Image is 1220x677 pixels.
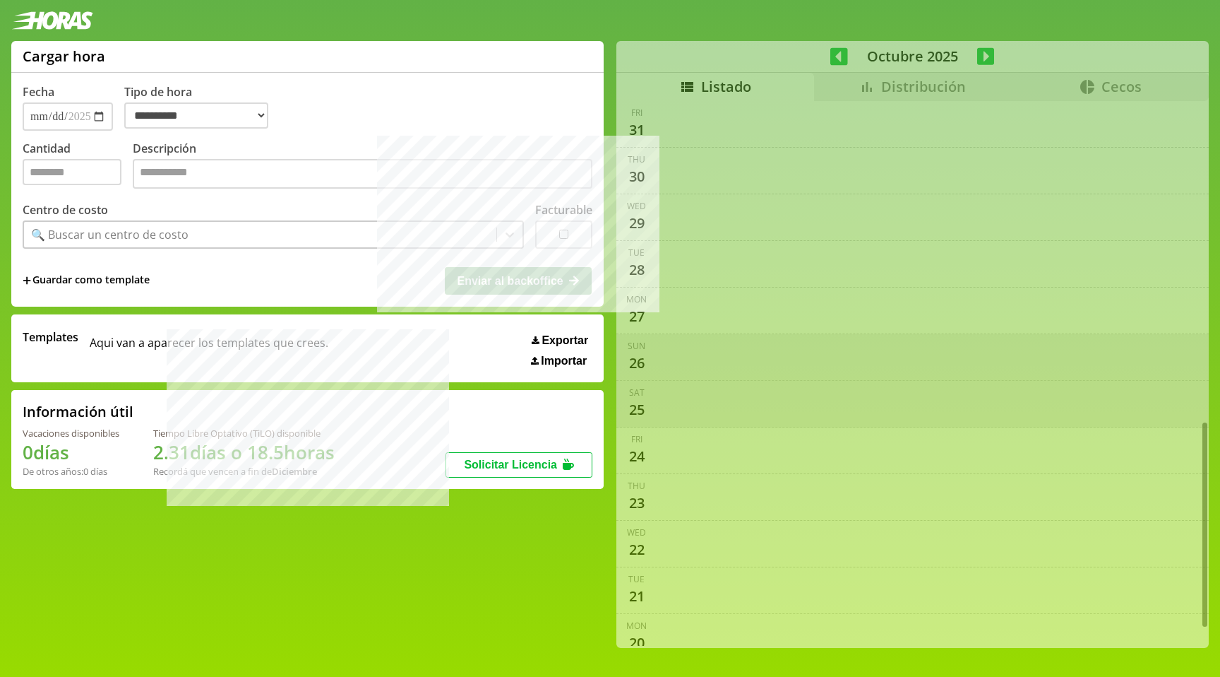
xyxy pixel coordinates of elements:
[153,440,335,465] h1: 2.31 días o 18.5 horas
[23,273,150,288] span: +Guardar como template
[23,440,119,465] h1: 0 días
[31,227,189,242] div: 🔍 Buscar un centro de costo
[272,465,317,478] b: Diciembre
[23,141,133,192] label: Cantidad
[541,355,587,367] span: Importar
[23,402,133,421] h2: Información útil
[23,84,54,100] label: Fecha
[133,141,592,192] label: Descripción
[23,427,119,440] div: Vacaciones disponibles
[23,202,108,218] label: Centro de costo
[124,102,268,129] select: Tipo de hora
[23,159,121,185] input: Cantidad
[464,459,557,471] span: Solicitar Licencia
[153,427,335,440] div: Tiempo Libre Optativo (TiLO) disponible
[23,47,105,66] h1: Cargar hora
[542,334,588,347] span: Exportar
[23,273,31,288] span: +
[23,329,78,345] span: Templates
[153,465,335,478] div: Recordá que vencen a fin de
[445,452,592,478] button: Solicitar Licencia
[133,159,592,189] textarea: Descripción
[527,334,592,348] button: Exportar
[90,329,328,367] span: Aqui van a aparecer los templates que crees.
[124,84,280,131] label: Tipo de hora
[23,465,119,478] div: De otros años: 0 días
[11,11,93,30] img: logotipo
[535,202,592,218] label: Facturable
